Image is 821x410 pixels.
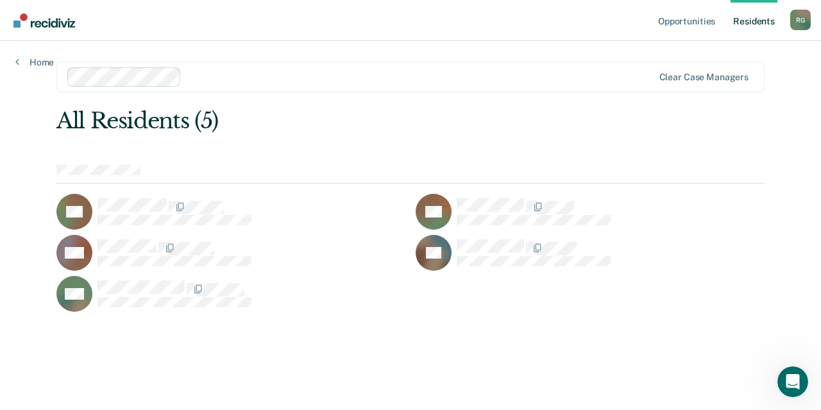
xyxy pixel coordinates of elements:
img: Recidiviz [13,13,75,28]
div: R G [790,10,811,30]
div: All Residents (5) [56,108,623,134]
button: Profile dropdown button [790,10,811,30]
iframe: Intercom live chat [777,366,808,397]
a: Home [15,56,54,68]
div: Clear case managers [659,72,749,83]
